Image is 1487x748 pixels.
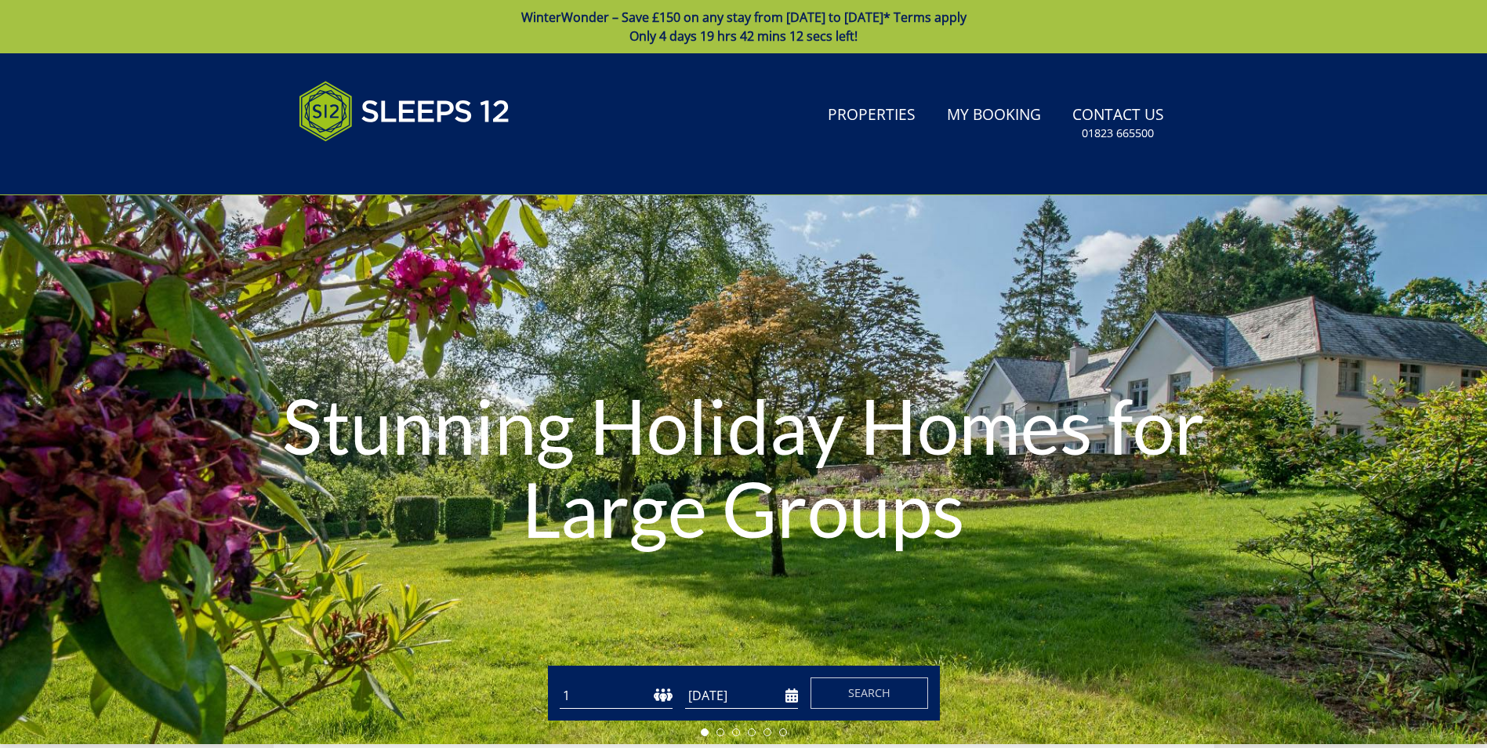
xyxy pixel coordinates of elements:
[223,353,1264,581] h1: Stunning Holiday Homes for Large Groups
[811,677,928,709] button: Search
[1066,98,1170,149] a: Contact Us01823 665500
[629,27,858,45] span: Only 4 days 19 hrs 42 mins 12 secs left!
[848,685,890,700] span: Search
[299,72,510,151] img: Sleeps 12
[291,160,455,173] iframe: Customer reviews powered by Trustpilot
[685,683,798,709] input: Arrival Date
[941,98,1047,133] a: My Booking
[821,98,922,133] a: Properties
[1082,125,1154,141] small: 01823 665500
